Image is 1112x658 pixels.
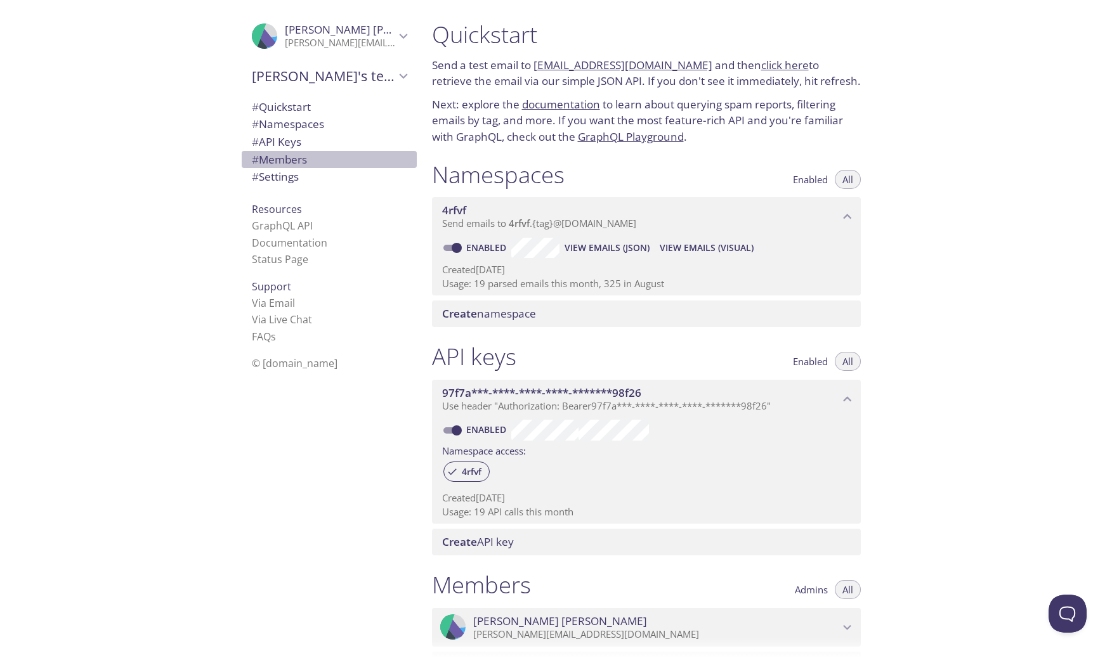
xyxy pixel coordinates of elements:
span: # [252,152,259,167]
div: Jason Yonker [432,608,861,647]
div: Jason Yonker [242,15,417,57]
a: GraphQL API [252,219,313,233]
a: Documentation [252,236,327,250]
button: All [835,170,861,189]
div: Create API Key [432,529,861,555]
span: [PERSON_NAME]'s team [252,67,395,85]
button: Enabled [785,352,835,371]
button: Admins [787,580,835,599]
button: View Emails (JSON) [559,238,655,258]
div: Create namespace [432,300,861,327]
span: Create [442,306,477,321]
p: Usage: 19 API calls this month [442,505,851,519]
span: [PERSON_NAME] [PERSON_NAME] [473,614,647,628]
div: 4rfvf [443,461,490,482]
div: Members [242,151,417,169]
div: Namespaces [242,115,417,133]
label: Namespace access: [442,441,526,459]
span: # [252,117,259,131]
h1: Quickstart [432,20,861,49]
span: Settings [252,169,299,184]
a: Via Live Chat [252,313,312,326]
p: Next: explore the to learn about querying spam reports, filtering emails by tag, and more. If you... [432,96,861,145]
span: 4rfvf [442,203,466,217]
button: All [835,352,861,371]
p: Send a test email to and then to retrieve the email via our simple JSON API. If you don't see it ... [432,57,861,89]
p: [PERSON_NAME][EMAIL_ADDRESS][DOMAIN_NAME] [285,37,395,49]
div: 4rfvf namespace [432,197,861,236]
span: Namespaces [252,117,324,131]
span: Resources [252,202,302,216]
p: Created [DATE] [442,491,851,505]
span: Quickstart [252,100,311,114]
span: View Emails (JSON) [565,240,650,255]
p: [PERSON_NAME][EMAIL_ADDRESS][DOMAIN_NAME] [473,628,839,641]
span: API Keys [252,134,301,149]
div: Jason's team [242,60,417,93]
h1: API keys [432,342,516,371]
span: © [DOMAIN_NAME] [252,356,337,370]
div: Team Settings [242,168,417,186]
a: FAQ [252,330,276,344]
span: s [271,330,276,344]
button: Enabled [785,170,835,189]
a: Enabled [464,423,511,435]
span: # [252,100,259,114]
div: API Keys [242,133,417,151]
span: Support [252,280,291,294]
span: # [252,134,259,149]
p: Created [DATE] [442,263,851,276]
h1: Members [432,571,531,599]
h1: Namespaces [432,160,565,189]
p: Usage: 19 parsed emails this month, 325 in August [442,277,851,290]
a: [EMAIL_ADDRESS][DOMAIN_NAME] [533,58,712,72]
a: GraphQL Playground [578,129,684,144]
a: Via Email [252,296,295,310]
span: [PERSON_NAME] [PERSON_NAME] [285,22,459,37]
span: Create [442,534,477,549]
a: Status Page [252,252,308,266]
span: 4rfvf [509,217,530,229]
span: namespace [442,306,536,321]
a: documentation [522,97,600,112]
span: Members [252,152,307,167]
span: 4rfvf [454,466,489,477]
iframe: Help Scout Beacon - Open [1049,595,1087,633]
a: Enabled [464,242,511,254]
a: click here [761,58,809,72]
button: All [835,580,861,599]
span: # [252,169,259,184]
div: Quickstart [242,98,417,116]
span: API key [442,534,514,549]
span: Send emails to . {tag} @[DOMAIN_NAME] [442,217,636,229]
button: View Emails (Visual) [655,238,759,258]
span: View Emails (Visual) [660,240,754,255]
